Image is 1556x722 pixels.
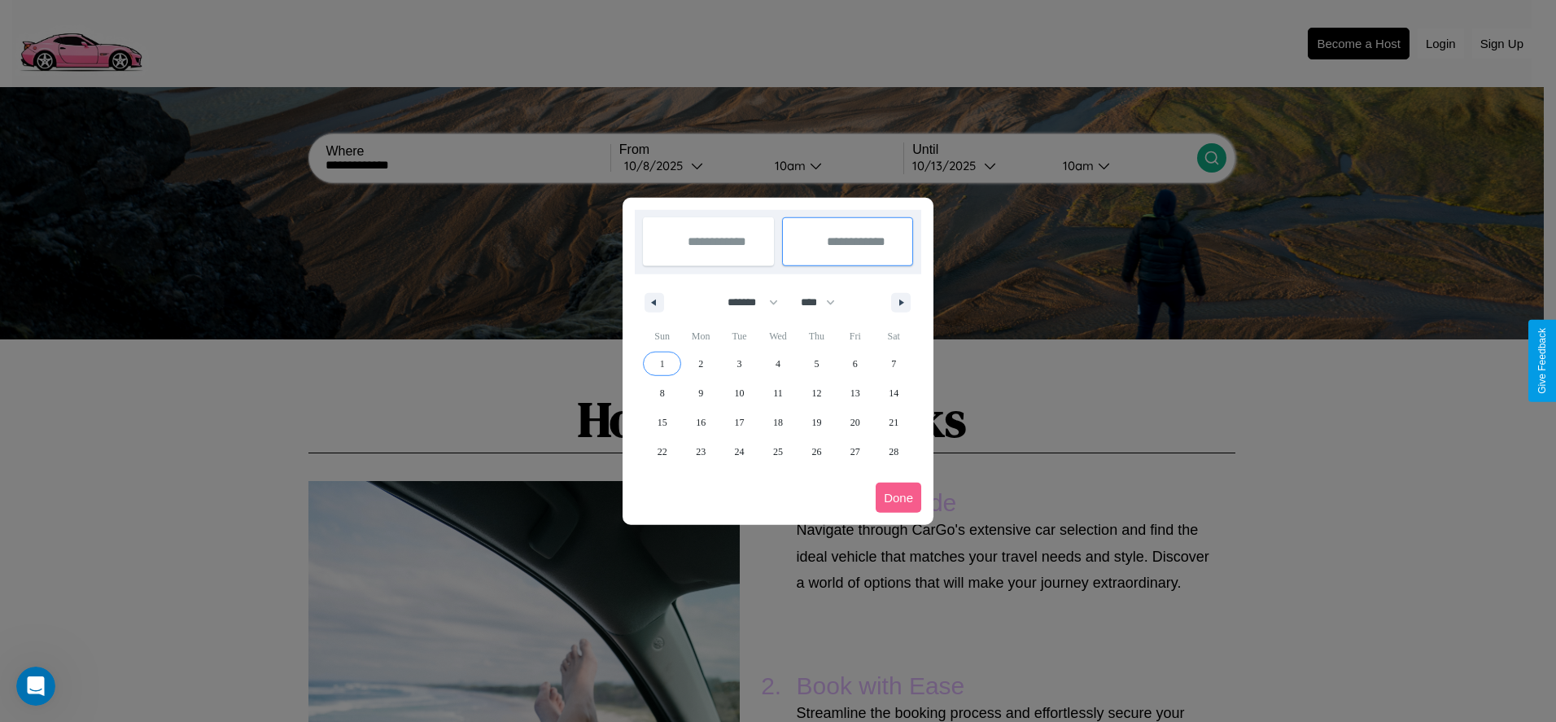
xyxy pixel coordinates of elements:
[798,379,836,408] button: 12
[643,323,681,349] span: Sun
[1536,328,1548,394] div: Give Feedback
[889,437,898,466] span: 28
[643,437,681,466] button: 22
[720,408,758,437] button: 17
[681,323,719,349] span: Mon
[643,349,681,379] button: 1
[660,379,665,408] span: 8
[698,349,703,379] span: 2
[735,408,745,437] span: 17
[891,349,896,379] span: 7
[758,437,797,466] button: 25
[735,379,745,408] span: 10
[811,437,821,466] span: 26
[850,408,860,437] span: 20
[16,667,55,706] iframe: Intercom live chat
[798,408,836,437] button: 19
[850,437,860,466] span: 27
[773,408,783,437] span: 18
[658,408,667,437] span: 15
[811,379,821,408] span: 12
[681,379,719,408] button: 9
[696,408,706,437] span: 16
[698,379,703,408] span: 9
[850,379,860,408] span: 13
[836,323,874,349] span: Fri
[681,437,719,466] button: 23
[660,349,665,379] span: 1
[836,437,874,466] button: 27
[836,349,874,379] button: 6
[853,349,858,379] span: 6
[758,323,797,349] span: Wed
[798,323,836,349] span: Thu
[681,408,719,437] button: 16
[814,349,819,379] span: 5
[875,379,913,408] button: 14
[735,437,745,466] span: 24
[758,349,797,379] button: 4
[798,349,836,379] button: 5
[889,408,898,437] span: 21
[876,483,921,513] button: Done
[681,349,719,379] button: 2
[720,437,758,466] button: 24
[773,379,783,408] span: 11
[889,379,898,408] span: 14
[875,408,913,437] button: 21
[643,408,681,437] button: 15
[875,349,913,379] button: 7
[720,323,758,349] span: Tue
[875,323,913,349] span: Sat
[720,379,758,408] button: 10
[758,379,797,408] button: 11
[696,437,706,466] span: 23
[836,379,874,408] button: 13
[811,408,821,437] span: 19
[773,437,783,466] span: 25
[798,437,836,466] button: 26
[758,408,797,437] button: 18
[836,408,874,437] button: 20
[720,349,758,379] button: 3
[737,349,742,379] span: 3
[776,349,780,379] span: 4
[875,437,913,466] button: 28
[658,437,667,466] span: 22
[643,379,681,408] button: 8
